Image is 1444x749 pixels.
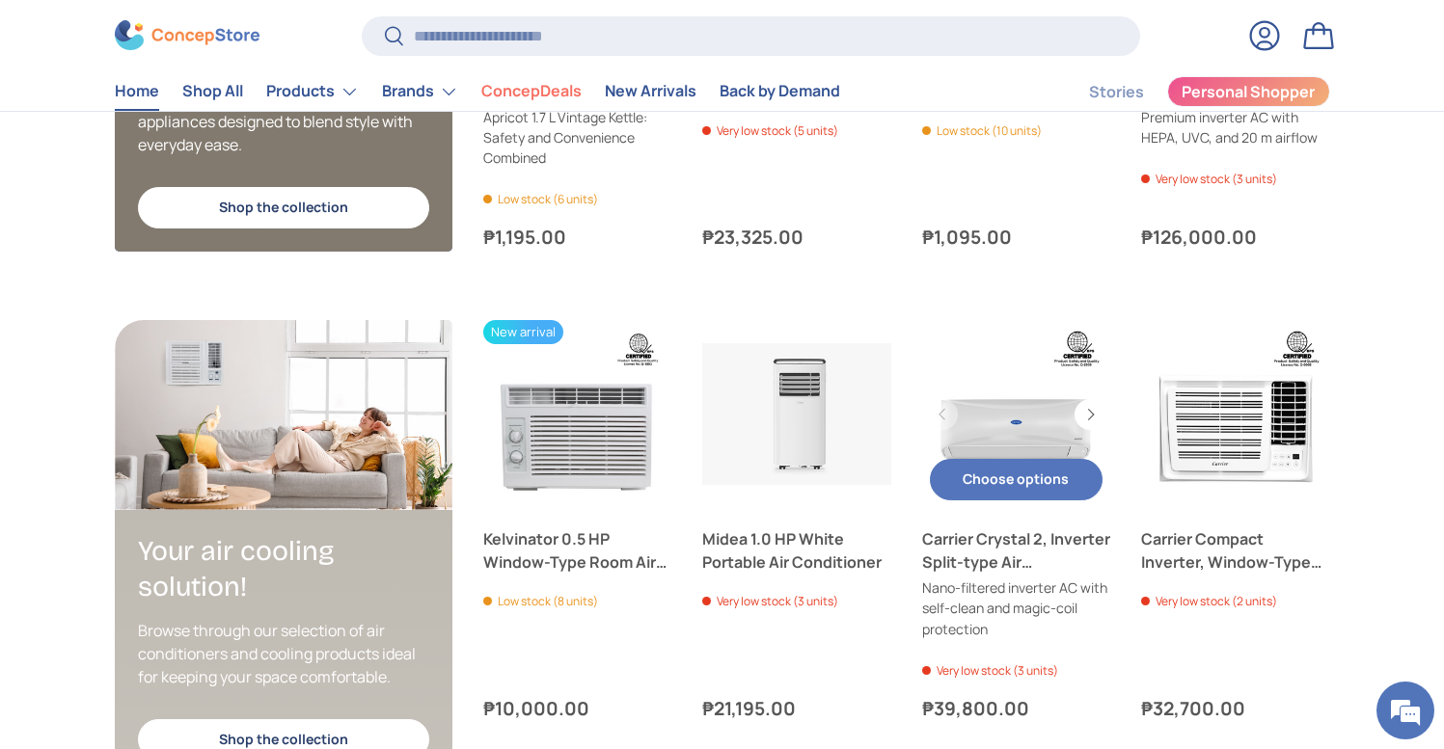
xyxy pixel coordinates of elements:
a: Personal Shopper [1167,76,1330,107]
span: We're online! [112,243,266,438]
a: Shop the collection [138,187,429,228]
summary: Brands [370,72,470,111]
a: Midea 1.0 HP White Portable Air Conditioner [702,320,891,509]
a: Carrier Crystal 2, Inverter Split-type Air Conditioner [922,320,1111,509]
a: Your air cooling solution! [115,320,452,510]
div: Chat with us now [100,108,324,133]
p: Browse through our selection of air conditioners and cooling products ideal for keeping your spac... [138,619,429,688]
a: Midea 1.0 HP White Portable Air Conditioner [702,527,891,574]
button: Choose options [930,459,1103,500]
a: Stories [1089,73,1144,111]
a: Shop All [182,73,243,111]
a: Carrier Compact Inverter, Window-Type Air Conditioner [1141,320,1330,509]
a: New Arrivals [605,73,696,111]
a: Kelvinator 0.5 HP Window-Type Room Air Conditioner [483,320,672,509]
nav: Secondary [1043,72,1330,111]
a: ConcepDeals [481,73,582,111]
a: Carrier Crystal 2, Inverter Split-type Air Conditioner [922,527,1111,574]
a: Back by Demand [720,73,840,111]
img: ConcepStore [115,21,259,51]
span: Personal Shopper [1182,85,1315,100]
a: Home [115,73,159,111]
textarea: Type your message and hit 'Enter' [10,526,368,594]
a: Kelvinator 0.5 HP Window-Type Room Air Conditioner [483,527,672,574]
div: Minimize live chat window [316,10,363,56]
span: New arrival [483,320,563,344]
a: Carrier Compact Inverter, Window-Type Air Conditioner [1141,527,1330,574]
summary: Products [255,72,370,111]
h2: Your air cooling solution! [138,533,429,604]
nav: Primary [115,72,840,111]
